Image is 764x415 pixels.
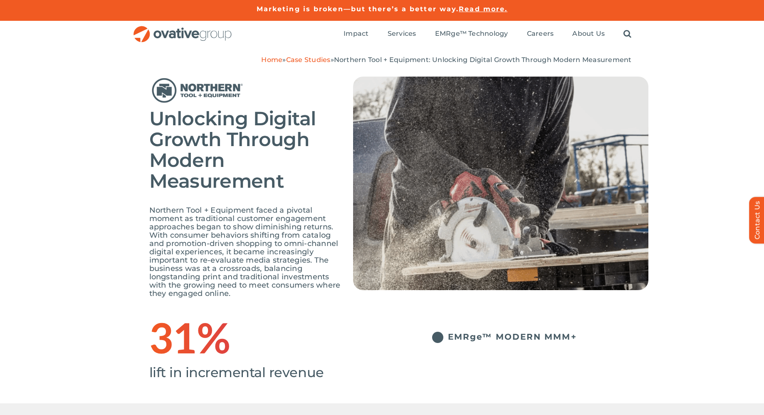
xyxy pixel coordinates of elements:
a: Marketing is broken—but there’s a better way. [257,5,459,13]
span: » » [261,56,631,64]
a: OG_Full_horizontal_RGB [133,25,232,33]
span: Northern Tool + Equipment faced a pivotal moment as traditional customer engagement approaches be... [149,206,341,298]
span: EMRge™ Technology [435,30,508,38]
span: lift in incremental revenue [149,364,324,380]
img: Northern Tool [149,77,245,104]
span: Unlocking Digital Growth Through Modern Measurement [149,107,316,193]
span: Impact [344,30,368,38]
a: Services [388,30,416,39]
a: Read more. [459,5,507,13]
h5: EMRge™ MODERN MMM+ [448,332,648,342]
a: Careers [527,30,554,39]
span: Northern Tool + Equipment: Unlocking Digital Growth Through Modern Measurement [334,56,632,64]
span: About Us [572,30,605,38]
a: Impact [344,30,368,39]
a: Search [623,30,631,39]
a: Home [261,56,282,64]
img: Northern-Tool-Top-Image-1.png [353,77,648,290]
a: Case Studies [286,56,331,64]
a: About Us [572,30,605,39]
h1: 31% [149,328,399,354]
nav: Menu [344,21,631,47]
span: Careers [527,30,554,38]
a: EMRge™ Technology [435,30,508,39]
span: Services [388,30,416,38]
